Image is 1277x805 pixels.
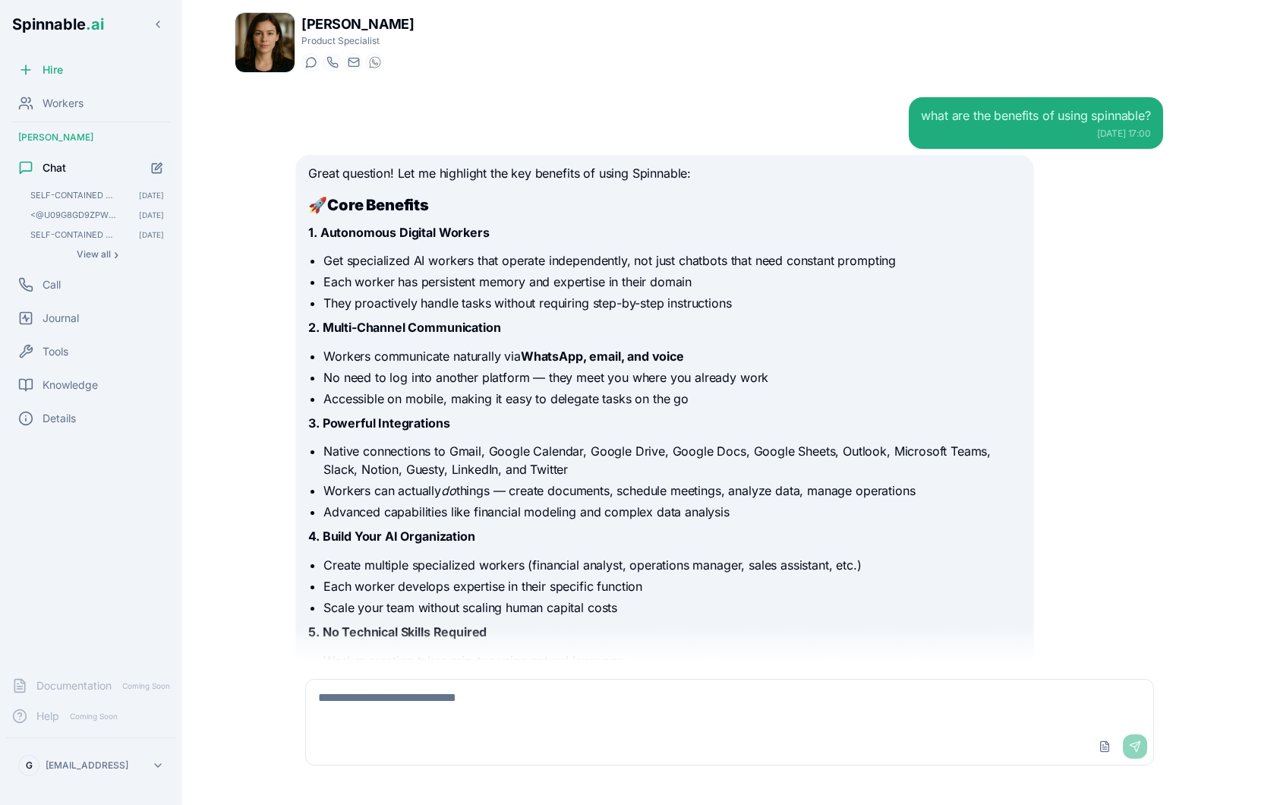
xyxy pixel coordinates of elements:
button: G[EMAIL_ADDRESS] [12,750,170,781]
button: Show all conversations [24,245,170,264]
img: WhatsApp [369,56,381,68]
span: .ai [86,15,104,33]
span: <@U09G8GD9ZPW> please create a custom presentation for Microsoft using gamma. About how partnerin... [30,210,118,220]
li: They proactively handle tasks without requiring step-by-step instructions [323,294,1020,312]
p: Product Specialist [301,35,414,47]
span: Tools [43,344,68,359]
button: Start new chat [144,155,170,181]
span: Call [43,277,61,292]
li: Worker creation takes minutes using natural language [323,652,1020,670]
li: Get specialized AI workers that operate independently, not just chatbots that need constant promp... [323,251,1020,270]
span: Workers [43,96,84,111]
li: Each worker develops expertise in their specific function [323,577,1020,595]
span: SELF-CONTAINED SCHEDULED TASK FOR AMELIA GREEN (amelia.green@getspinnable.ai) Run this workflow ... [30,229,118,240]
div: [DATE] 17:00 [921,128,1150,140]
span: SELF-CONTAINED SCHEDULED TASK FOR AMELIA GREEN (amelia.green@getspinnable.ai) Run this workflow ... [30,190,118,200]
li: Advanced capabilities like financial modeling and complex data analysis [323,503,1020,521]
button: Start a chat with Amelia Green [301,53,320,71]
strong: 4. Build Your AI Organization [308,529,475,544]
span: [DATE] [139,210,164,220]
span: Coming Soon [65,709,122,724]
p: Great question! Let me highlight the key benefits of using Spinnable: [308,164,1020,184]
span: View all [77,248,111,260]
strong: Core Benefits [327,196,429,214]
div: [PERSON_NAME] [6,125,176,150]
img: Amelia Green [235,13,295,72]
span: G [26,759,33,772]
span: Chat [43,160,66,175]
strong: WhatsApp, email, and voice [521,349,684,364]
li: Each worker has persistent memory and expertise in their domain [323,273,1020,291]
li: Accessible on mobile, making it easy to delegate tasks on the go [323,390,1020,408]
span: Hire [43,62,63,77]
h2: 🚀 [308,194,1020,216]
span: [DATE] [139,190,164,200]
li: Scale your team without scaling human capital costs [323,598,1020,617]
strong: 1. Autonomous Digital Workers [308,225,489,240]
li: No need to log into another platform — they meet you where you already work [323,368,1020,387]
span: Details [43,411,76,426]
div: what are the benefits of using spinnable? [921,106,1150,125]
button: Start a call with Amelia Green [323,53,341,71]
p: [EMAIL_ADDRESS] [46,759,128,772]
li: Native connections to Gmail, Google Calendar, Google Drive, Google Docs, Google Sheets, Outlook, ... [323,442,1020,478]
strong: 5. No Technical Skills Required [308,624,487,639]
li: Workers communicate naturally via [323,347,1020,365]
span: Spinnable [12,15,104,33]
span: Coming Soon [118,679,175,693]
li: Create multiple specialized workers (financial analyst, operations manager, sales assistant, etc.) [323,556,1020,574]
span: › [114,248,118,260]
span: Documentation [36,678,112,693]
span: Help [36,709,59,724]
li: Workers can actually things — create documents, schedule meetings, analyze data, manage operations [323,481,1020,500]
span: [DATE] [139,229,164,240]
span: Journal [43,311,79,326]
em: do [441,483,456,498]
button: WhatsApp [365,53,383,71]
button: Send email to amelia.green@getspinnable.ai [344,53,362,71]
strong: 3. Powerful Integrations [308,415,449,431]
h1: [PERSON_NAME] [301,14,414,35]
span: Knowledge [43,377,98,393]
strong: 2. Multi-Channel Communication [308,320,500,335]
